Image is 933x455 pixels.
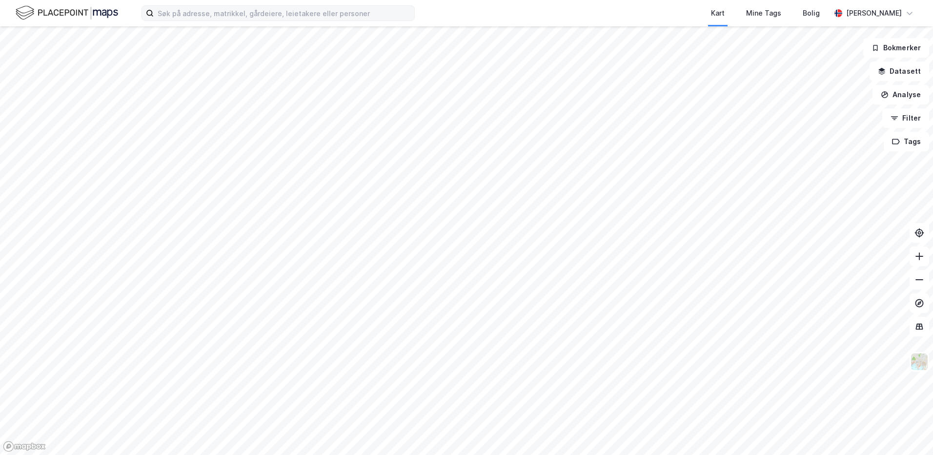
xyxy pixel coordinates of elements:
[711,7,725,19] div: Kart
[884,408,933,455] iframe: Chat Widget
[746,7,781,19] div: Mine Tags
[803,7,820,19] div: Bolig
[846,7,902,19] div: [PERSON_NAME]
[154,6,414,21] input: Søk på adresse, matrikkel, gårdeiere, leietakere eller personer
[16,4,118,21] img: logo.f888ab2527a4732fd821a326f86c7f29.svg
